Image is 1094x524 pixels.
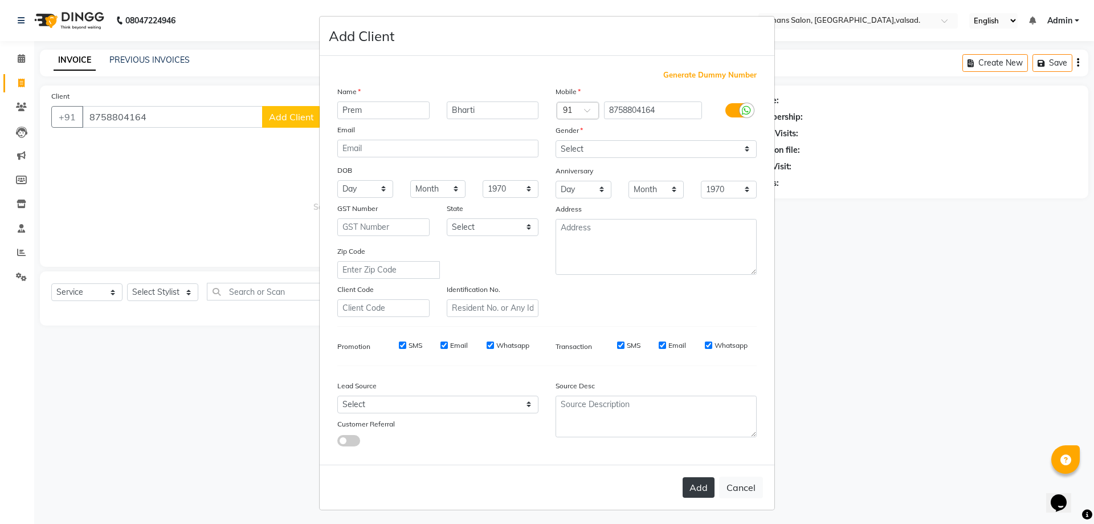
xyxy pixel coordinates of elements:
label: State [447,204,463,214]
label: Whatsapp [496,340,529,351]
label: Email [450,340,468,351]
label: Identification No. [447,285,500,295]
label: Lead Source [337,381,377,391]
button: Cancel [719,477,763,498]
label: GST Number [337,204,378,214]
input: First Name [337,101,430,119]
label: SMS [627,340,640,351]
label: Whatsapp [715,340,748,351]
label: Transaction [556,342,592,352]
label: SMS [409,340,422,351]
label: Email [668,340,686,351]
span: Generate Dummy Number [663,70,757,81]
input: Resident No. or Any Id [447,299,539,317]
input: Client Code [337,299,430,317]
label: Address [556,204,582,214]
label: Mobile [556,87,581,97]
label: Zip Code [337,246,365,257]
h4: Add Client [329,26,394,46]
label: DOB [337,165,352,176]
input: Email [337,140,538,157]
label: Name [337,87,361,97]
input: Last Name [447,101,539,119]
button: Add [683,477,715,498]
label: Email [337,125,355,135]
label: Promotion [337,342,370,352]
label: Customer Referral [337,419,395,429]
label: Source Desc [556,381,595,391]
label: Gender [556,125,583,136]
input: Mobile [604,101,703,119]
label: Anniversary [556,166,593,176]
iframe: chat widget [1046,478,1083,513]
input: Enter Zip Code [337,261,440,279]
input: GST Number [337,218,430,236]
label: Client Code [337,285,374,295]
